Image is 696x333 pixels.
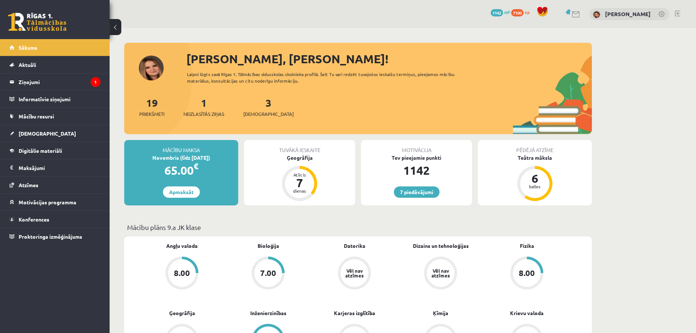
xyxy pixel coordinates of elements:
[491,9,510,15] a: 1142 mP
[244,154,355,162] div: Ģeogrāfija
[344,268,365,278] div: Vēl nav atzīmes
[511,9,524,16] span: 7100
[361,162,472,179] div: 1142
[344,242,365,250] a: Datorika
[19,216,49,223] span: Konferences
[9,142,100,159] a: Digitālie materiāli
[9,194,100,211] a: Motivācijas programma
[19,199,76,205] span: Motivācijas programma
[430,268,451,278] div: Vēl nav atzīmes
[504,9,510,15] span: mP
[187,71,468,84] div: Laipni lūgts savā Rīgas 1. Tālmācības vidusskolas skolnieka profilā. Šeit Tu vari redzēt tuvojošo...
[124,154,238,162] div: Novembris (līdz [DATE])
[9,159,100,176] a: Maksājumi
[289,173,311,177] div: Atlicis
[19,44,37,51] span: Sākums
[289,189,311,193] div: dienas
[510,309,544,317] a: Krievu valoda
[244,154,355,202] a: Ģeogrāfija Atlicis 7 dienas
[9,211,100,228] a: Konferences
[394,186,440,198] a: 7 piedāvājumi
[174,269,190,277] div: 8.00
[398,257,484,291] a: Vēl nav atzīmes
[9,73,100,90] a: Ziņojumi1
[519,269,535,277] div: 8.00
[19,61,36,68] span: Aktuāli
[9,56,100,73] a: Aktuāli
[9,39,100,56] a: Sākums
[289,177,311,189] div: 7
[139,110,164,118] span: Priekšmeti
[361,154,472,162] div: Tev pieejamie punkti
[491,9,503,16] span: 1142
[9,125,100,142] a: [DEMOGRAPHIC_DATA]
[334,309,375,317] a: Karjeras izglītība
[9,108,100,125] a: Mācību resursi
[260,269,276,277] div: 7.00
[250,309,286,317] a: Inženierzinības
[183,96,224,118] a: 1Neizlasītās ziņas
[127,222,589,232] p: Mācību plāns 9.a JK klase
[194,161,198,171] span: €
[19,130,76,137] span: [DEMOGRAPHIC_DATA]
[524,184,546,189] div: balles
[169,309,195,317] a: Ģeogrāfija
[91,77,100,87] i: 1
[19,233,82,240] span: Proktoringa izmēģinājums
[19,113,54,120] span: Mācību resursi
[19,182,38,188] span: Atzīmes
[186,50,592,68] div: [PERSON_NAME], [PERSON_NAME]!
[124,162,238,179] div: 65.00
[163,186,200,198] a: Apmaksāt
[8,13,66,31] a: Rīgas 1. Tālmācības vidusskola
[413,242,469,250] a: Dizains un tehnoloģijas
[524,173,546,184] div: 6
[9,177,100,193] a: Atzīmes
[484,257,570,291] a: 8.00
[244,140,355,154] div: Tuvākā ieskaite
[478,140,592,154] div: Pēdējā atzīme
[520,242,534,250] a: Fizika
[9,228,100,245] a: Proktoringa izmēģinājums
[525,9,529,15] span: xp
[593,11,600,18] img: Kendija Anete Kraukle
[166,242,198,250] a: Angļu valoda
[433,309,448,317] a: Ķīmija
[361,140,472,154] div: Motivācija
[478,154,592,202] a: Teātra māksla 6 balles
[19,91,100,107] legend: Informatīvie ziņojumi
[243,110,294,118] span: [DEMOGRAPHIC_DATA]
[19,159,100,176] legend: Maksājumi
[19,147,62,154] span: Digitālie materiāli
[511,9,533,15] a: 7100 xp
[478,154,592,162] div: Teātra māksla
[243,96,294,118] a: 3[DEMOGRAPHIC_DATA]
[183,110,224,118] span: Neizlasītās ziņas
[139,257,225,291] a: 8.00
[9,91,100,107] a: Informatīvie ziņojumi
[605,10,651,18] a: [PERSON_NAME]
[139,96,164,118] a: 19Priekšmeti
[258,242,279,250] a: Bioloģija
[19,73,100,90] legend: Ziņojumi
[311,257,398,291] a: Vēl nav atzīmes
[124,140,238,154] div: Mācību maksa
[225,257,311,291] a: 7.00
